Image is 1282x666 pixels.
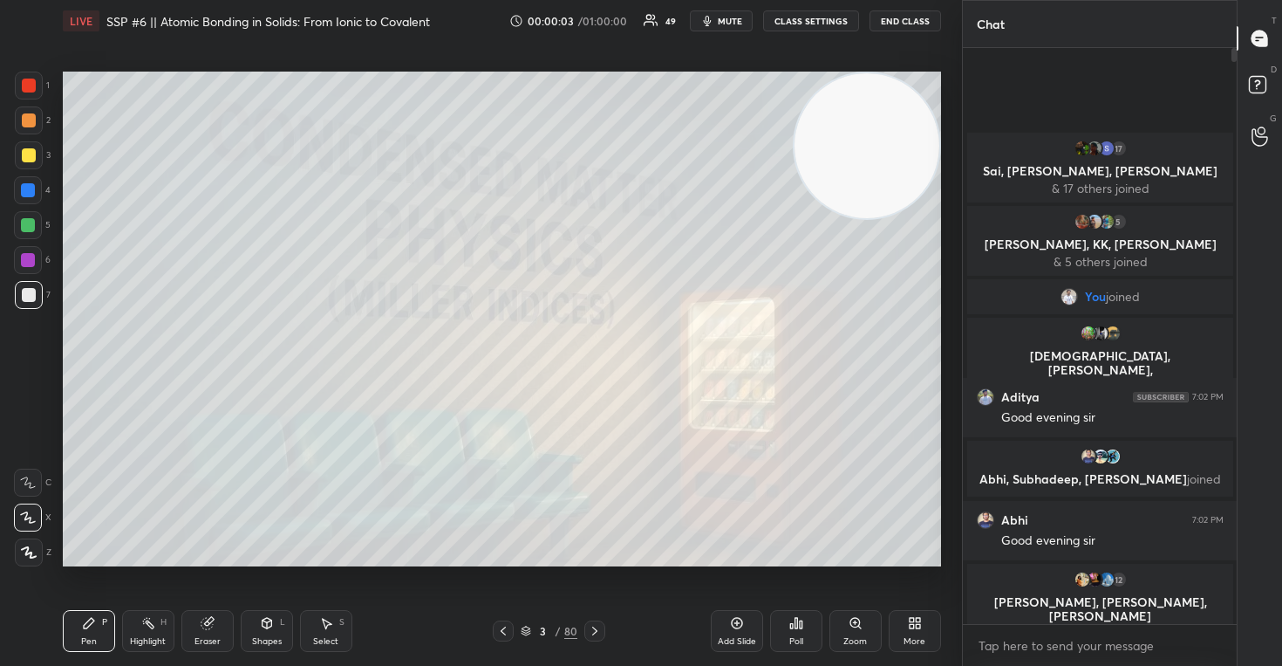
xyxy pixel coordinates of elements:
div: 12 [1109,571,1127,588]
div: Good evening sir [1001,532,1224,550]
img: 3 [1097,140,1115,157]
div: Pen [81,637,97,646]
div: Select [313,637,338,646]
p: & 5 others joined [978,255,1223,269]
div: 1 [15,72,50,100]
div: / [556,626,561,636]
img: 45418f7cc88746cfb40f41016138861c.jpg [1091,448,1108,465]
div: L [280,618,285,627]
div: P [102,618,107,627]
div: Good evening sir [1001,409,1224,427]
h6: Aditya [1001,389,1040,405]
img: 1e9afb14206f47d99d80860a19f9977f.jpg [1085,571,1102,588]
img: 62e01c59b06a4293b513bb562b1a5035.jpg [1073,571,1090,588]
div: 7 [15,281,51,309]
p: [DEMOGRAPHIC_DATA], [PERSON_NAME], [DEMOGRAPHIC_DATA] [978,349,1223,391]
div: Add Slide [718,637,756,646]
div: 7:02 PM [1192,515,1224,525]
div: 2 [15,106,51,134]
h6: Abhi [1001,512,1028,528]
div: 3 [535,626,552,636]
span: joined [1187,470,1221,487]
div: 5 [1109,213,1127,230]
div: Poll [789,637,803,646]
button: CLASS SETTINGS [763,10,859,31]
img: e9b7549125ed4c16ba28175a737a5d95.jpg [1073,213,1090,230]
img: 3 [1091,325,1108,342]
h4: SSP #6 || Atomic Bonding in Solids: From Ionic to Covalent [106,13,430,30]
img: 4P8fHbbgJtejmAAAAAElFTkSuQmCC [1133,392,1189,402]
p: Chat [963,1,1019,47]
p: Abhi, Subhadeep, [PERSON_NAME] [978,472,1223,486]
p: D [1271,63,1277,76]
span: You [1085,290,1106,304]
span: joined [1152,375,1186,392]
p: Sai, [PERSON_NAME], [PERSON_NAME] [978,164,1223,178]
div: H [160,618,167,627]
div: More [904,637,925,646]
div: 80 [564,623,577,639]
div: S [339,618,344,627]
button: End Class [869,10,941,31]
button: mute [690,10,753,31]
p: T [1272,14,1277,27]
p: [PERSON_NAME], KK, [PERSON_NAME] [978,237,1223,251]
img: 6e9927e665d44c17be6dedf1698ba758.jpg [977,512,994,529]
img: 6e9927e665d44c17be6dedf1698ba758.jpg [1079,448,1096,465]
img: 3 [1103,448,1121,465]
div: Zoom [843,637,867,646]
div: LIVE [63,10,99,31]
img: 25e4affb438b4b6ebb26c6f298fe2353.jpg [1079,325,1096,342]
img: f2a567f716414e8f9b2405b1cbee84bc.jpg [1085,140,1102,157]
img: 867802816550402bb3b40a336c16ab9f.jpg [1103,325,1121,342]
div: 17 [1109,140,1127,157]
p: G [1270,112,1277,125]
img: 64a6badf07944a878970adba4912fb36.jpg [1085,213,1102,230]
img: 46732769171548339d52633438ac71e3.jpg [1097,571,1115,588]
div: X [14,504,51,532]
div: Highlight [130,637,166,646]
div: 7:02 PM [1192,392,1224,402]
img: 77b9c6093cf5413fb2b3ec7a6f896aa7.jpg [1097,213,1115,230]
div: 6 [14,246,51,274]
div: grid [963,129,1238,624]
img: 38cc4f3178ec4b6a8dbae0a5e4752077.jpg [1073,140,1090,157]
div: Shapes [252,637,282,646]
img: 5fec7a98e4a9477db02da60e09992c81.jpg [1060,288,1078,306]
div: 5 [14,211,51,239]
div: 4 [14,176,51,204]
p: & 17 others joined [978,182,1223,196]
p: [PERSON_NAME], [PERSON_NAME], [PERSON_NAME] [978,595,1223,623]
img: af46b583b3864cbf850f59ee016435d8.jpg [977,388,994,406]
div: 3 [15,141,51,169]
div: Eraser [194,637,221,646]
div: C [14,469,51,497]
span: mute [718,15,742,27]
div: 49 [665,17,676,25]
span: joined [1106,290,1140,304]
div: Z [15,539,51,566]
